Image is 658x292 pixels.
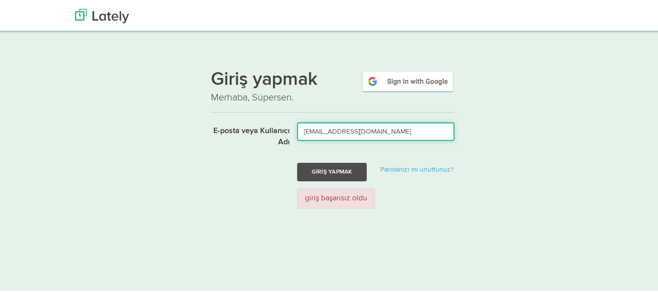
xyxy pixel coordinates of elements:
button: Giriş yapmak [297,161,367,180]
font: Merhaba, Süpersen. [211,90,294,102]
img: google-signin.png [361,69,454,91]
img: Son zamanlarda [75,7,129,22]
input: E-posta veya Kullanıcı Adı [297,121,454,139]
font: E-posta veya Kullanıcı Adı [213,126,290,145]
a: Parolanızı mı unuttunuz? [380,165,453,172]
font: Giriş yapmak [211,69,318,88]
font: Giriş yapmak [312,167,352,173]
font: giriş başarısız oldu [305,193,367,201]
